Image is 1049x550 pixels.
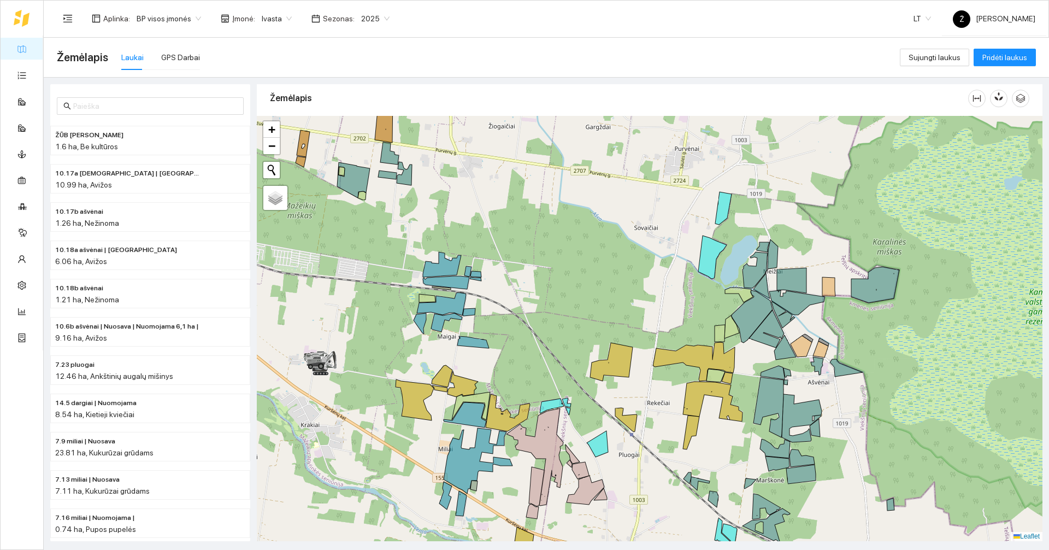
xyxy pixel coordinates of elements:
[232,13,255,25] span: Įmonė :
[959,10,964,28] span: Ž
[55,219,119,227] span: 1.26 ha, Nežinoma
[982,51,1027,63] span: Pridėti laukus
[909,51,960,63] span: Sujungti laukus
[55,142,118,151] span: 1.6 ha, Be kultūros
[900,49,969,66] button: Sujungti laukus
[137,10,201,27] span: BP visos įmonės
[55,436,115,447] span: 7.9 miliai | Nuosava
[55,283,103,294] span: 10.18b ašvėnai
[55,487,150,495] span: 7.11 ha, Kukurūzai grūdams
[263,121,280,138] a: Zoom in
[55,360,95,370] span: 7.23 pluogai
[974,53,1036,62] a: Pridėti laukus
[263,186,287,210] a: Layers
[55,130,123,141] span: ŽŪB IVASTA BAZĖ
[55,475,120,485] span: 7.13 miliai | Nuosava
[263,162,280,178] button: Initiate a new search
[161,51,200,63] div: GPS Darbai
[1013,533,1040,540] a: Leaflet
[63,102,71,110] span: search
[968,90,986,107] button: column-width
[55,513,135,523] span: 7.16 miliai | Nuomojama |
[270,83,968,114] div: Žemėlapis
[914,10,931,27] span: LT
[55,245,177,255] span: 10.18a ašvėnai | Nuomojama
[263,138,280,154] a: Zoom out
[55,295,119,304] span: 1.21 ha, Nežinoma
[55,410,134,419] span: 8.54 ha, Kietieji kviečiai
[221,14,229,23] span: shop
[311,14,320,23] span: calendar
[57,49,108,66] span: Žemėlapis
[268,122,275,136] span: +
[121,51,144,63] div: Laukai
[55,168,202,179] span: 10.17a ašvėnai | Nuomojama
[92,14,101,23] span: layout
[103,13,130,25] span: Aplinka :
[974,49,1036,66] button: Pridėti laukus
[55,180,112,189] span: 10.99 ha, Avižos
[953,14,1035,23] span: [PERSON_NAME]
[55,321,199,332] span: 10.6b ašvėnai | Nuosava | Nuomojama 6,1 ha |
[900,53,969,62] a: Sujungti laukus
[55,333,107,342] span: 9.16 ha, Avižos
[55,207,103,217] span: 10.17b ašvėnai
[55,448,154,457] span: 23.81 ha, Kukurūzai grūdams
[361,10,390,27] span: 2025
[262,10,292,27] span: Ivasta
[57,8,79,30] button: menu-unfold
[55,525,136,534] span: 0.74 ha, Pupos pupelės
[63,14,73,24] span: menu-unfold
[268,139,275,153] span: −
[55,398,137,408] span: 14.5 dargiai | Nuomojama
[55,257,107,266] span: 6.06 ha, Avižos
[969,94,985,103] span: column-width
[323,13,355,25] span: Sezonas :
[55,372,173,381] span: 12.46 ha, Ankštinių augalų mišinys
[73,100,237,112] input: Paieška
